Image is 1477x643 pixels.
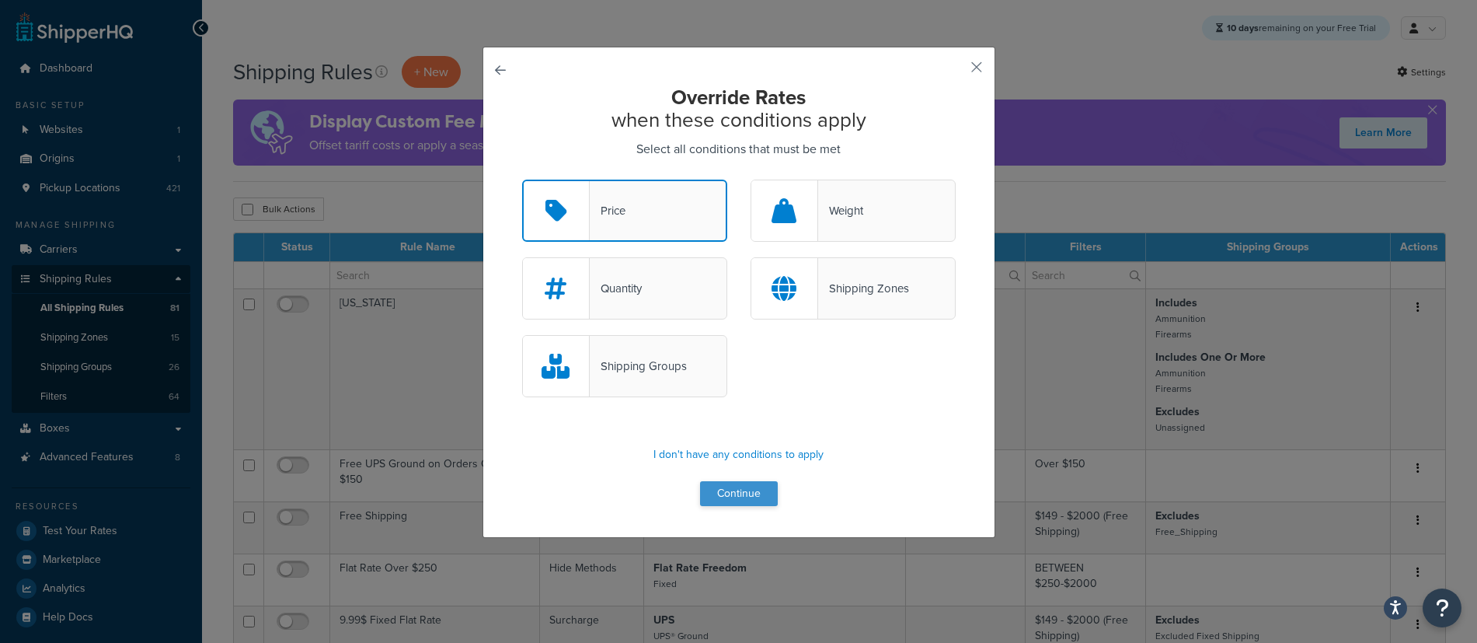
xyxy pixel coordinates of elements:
[818,278,909,299] div: Shipping Zones
[590,355,687,377] div: Shipping Groups
[522,444,956,466] p: I don't have any conditions to apply
[700,481,778,506] button: Continue
[590,200,625,222] div: Price
[671,82,806,112] strong: Override Rates
[818,200,863,222] div: Weight
[1423,589,1461,627] button: Open Resource Center
[522,86,956,131] h2: when these conditions apply
[590,278,642,299] div: Quantity
[522,138,956,160] p: Select all conditions that must be met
